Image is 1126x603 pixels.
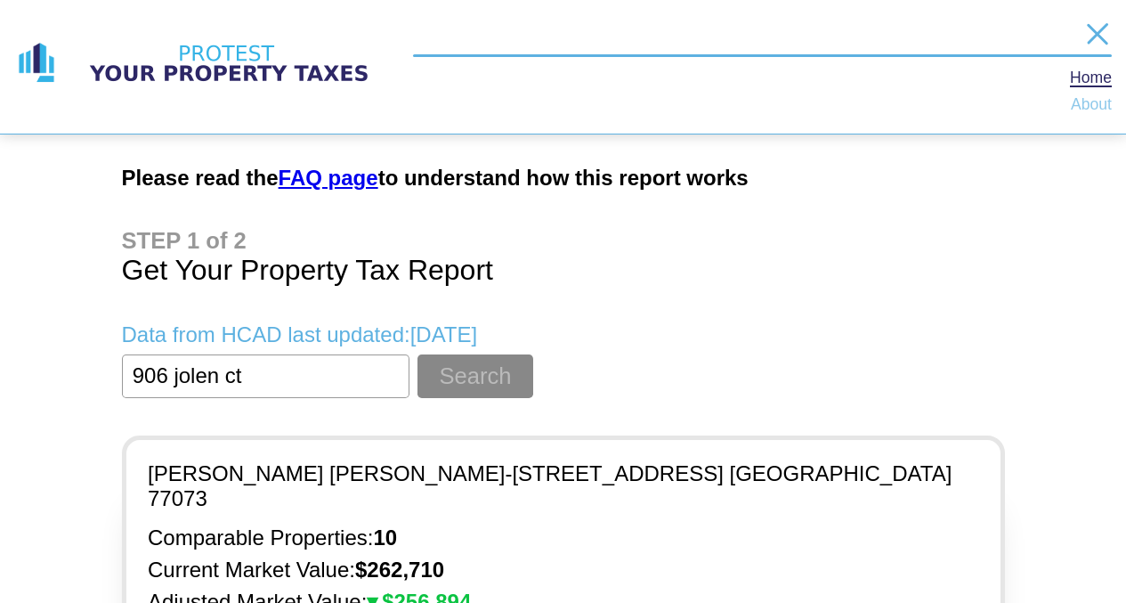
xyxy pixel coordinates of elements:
[14,41,59,86] img: logo
[148,461,979,511] p: [PERSON_NAME] [PERSON_NAME] - [STREET_ADDRESS] [GEOGRAPHIC_DATA] 77073
[354,558,443,582] strong: $ 262,710
[14,41,385,86] a: logo logo text
[373,526,397,550] strong: 10
[148,526,979,550] p: Comparable Properties:
[1071,98,1112,112] a: About
[148,558,979,583] p: Current Market Value:
[417,354,532,398] button: Search
[279,166,378,190] a: FAQ page
[122,228,1005,287] h1: Get Your Property Tax Report
[122,166,1005,191] h2: Please read the to understand how this report works
[122,354,409,398] input: Enter Property Address
[122,322,1005,347] p: Data from HCAD last updated: [DATE]
[73,41,385,86] img: logo text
